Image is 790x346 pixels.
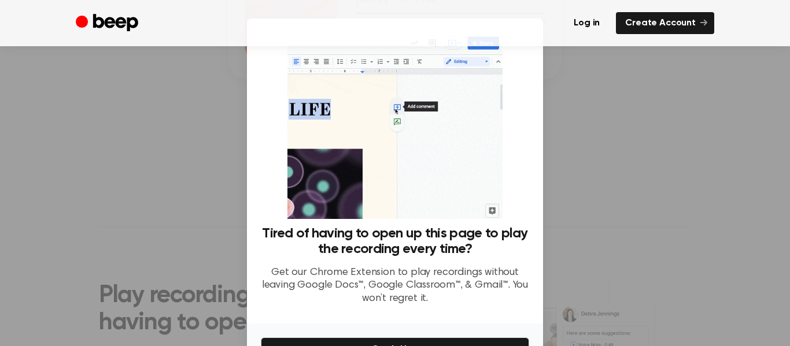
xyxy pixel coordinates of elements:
h3: Tired of having to open up this page to play the recording every time? [261,226,529,257]
a: Log in [564,12,609,34]
a: Create Account [616,12,714,34]
p: Get our Chrome Extension to play recordings without leaving Google Docs™, Google Classroom™, & Gm... [261,266,529,306]
img: Beep extension in action [287,32,502,219]
a: Beep [76,12,141,35]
